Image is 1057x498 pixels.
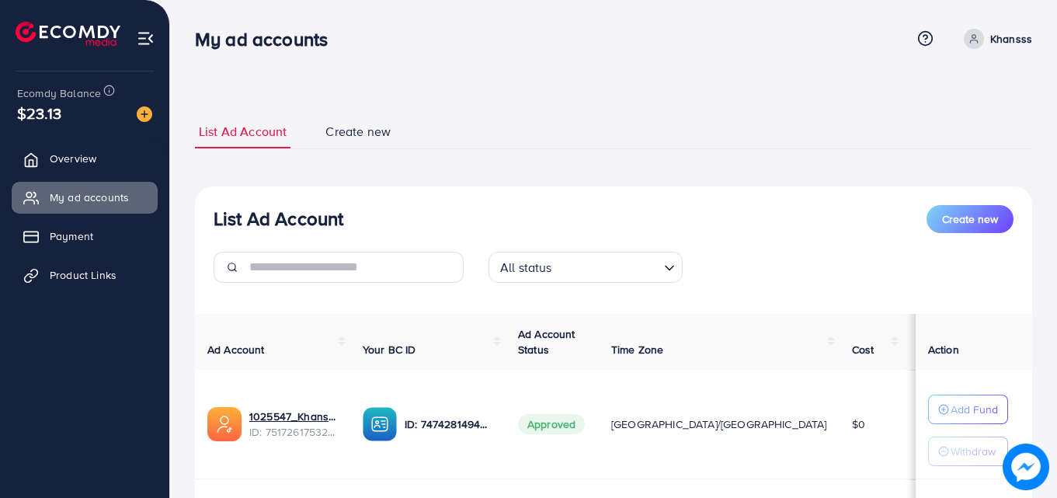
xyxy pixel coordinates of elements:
a: Overview [12,143,158,174]
img: image [137,106,152,122]
span: Time Zone [611,342,663,357]
h3: My ad accounts [195,28,340,50]
input: Search for option [557,253,658,279]
button: Create new [927,205,1014,233]
a: Product Links [12,259,158,291]
img: ic-ads-acc.e4c84228.svg [207,407,242,441]
span: Overview [50,151,96,166]
span: Payment [50,228,93,244]
h3: List Ad Account [214,207,343,230]
a: Payment [12,221,158,252]
div: <span class='underline'>1025547_KhansEmpire_1750248904397</span></br>7517261753286328321 [249,409,338,441]
img: menu [137,30,155,47]
span: Approved [518,414,585,434]
img: image [1007,448,1045,486]
span: List Ad Account [199,123,287,141]
span: Product Links [50,267,116,283]
img: logo [16,22,120,46]
p: Withdraw [951,442,996,461]
span: $23.13 [17,102,61,124]
a: Khansss [958,29,1032,49]
button: Add Fund [928,395,1008,424]
img: ic-ba-acc.ded83a64.svg [363,407,397,441]
p: Add Fund [951,400,998,419]
span: All status [497,256,555,279]
span: [GEOGRAPHIC_DATA]/[GEOGRAPHIC_DATA] [611,416,827,432]
span: ID: 7517261753286328321 [249,424,338,440]
span: Create new [325,123,391,141]
button: Withdraw [928,437,1008,466]
span: Action [928,342,959,357]
span: Ad Account [207,342,265,357]
p: ID: 7474281494693986320 [405,415,493,434]
span: Ecomdy Balance [17,85,101,101]
a: 1025547_KhansEmpire_1750248904397 [249,409,338,424]
a: My ad accounts [12,182,158,213]
span: Your BC ID [363,342,416,357]
span: Create new [942,211,998,227]
div: Search for option [489,252,683,283]
span: $0 [852,416,865,432]
span: Cost [852,342,874,357]
span: My ad accounts [50,190,129,205]
p: Khansss [990,30,1032,48]
span: Ad Account Status [518,326,575,357]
